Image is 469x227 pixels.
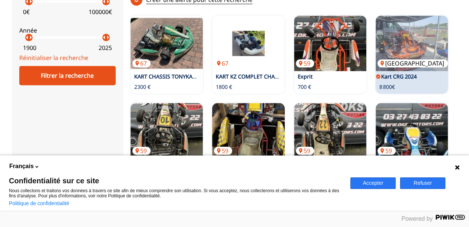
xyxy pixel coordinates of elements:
[23,8,30,16] p: 0 €
[296,59,314,67] p: 59
[103,33,112,42] p: arrow_right
[377,147,396,155] p: 59
[19,54,88,62] a: Réinitialiser la recherche
[379,83,395,91] p: 8 800€
[376,16,448,71] a: Kart CRG 2024[GEOGRAPHIC_DATA]
[350,177,396,189] button: Accepter
[99,44,112,52] p: 2025
[212,16,284,71] img: KART KZ COMPLET CHASSIS HAASE + MOTEUR PAVESI
[381,73,417,80] a: Kart CRG 2024
[89,8,112,16] p: 100000 €
[100,33,109,42] p: arrow_left
[131,103,203,158] img: Sodi
[298,73,313,80] a: Exprit
[131,16,203,71] a: KART CHASSIS TONYKART à MOTEUR IAME X3067
[216,83,232,91] p: 1800 €
[134,73,252,80] a: KART CHASSIS TONYKART à MOTEUR IAME X30
[212,103,284,158] img: PCR
[131,16,203,71] img: KART CHASSIS TONYKART à MOTEUR IAME X30
[376,103,448,158] a: Exprit59
[134,83,151,91] p: 2300 €
[294,16,366,71] img: Exprit
[212,103,284,158] a: PCR59
[377,59,448,67] p: [GEOGRAPHIC_DATA]
[9,177,341,184] span: Confidentialité sur ce site
[132,59,151,67] p: 67
[214,147,232,155] p: 59
[294,103,366,158] img: Sodi
[294,103,366,158] a: Sodi59
[216,73,376,80] a: KART KZ COMPLET CHASSIS [PERSON_NAME] + MOTEUR PAVESI
[212,16,284,71] a: KART KZ COMPLET CHASSIS HAASE + MOTEUR PAVESI67
[376,16,448,71] img: Kart CRG 2024
[19,66,116,85] div: Filtrer la recherche
[23,33,32,42] p: arrow_left
[131,103,203,158] a: Sodi59
[23,44,36,52] p: 1900
[298,83,311,91] p: 700 €
[296,147,314,155] p: 59
[19,26,116,34] p: Année
[400,177,445,189] button: Refuser
[132,147,151,155] p: 59
[402,216,433,222] span: Powered by
[9,162,34,170] span: Français
[376,103,448,158] img: Exprit
[26,33,35,42] p: arrow_right
[214,59,232,67] p: 67
[294,16,366,71] a: Exprit59
[9,200,69,206] a: Politique de confidentialité
[9,188,341,198] p: Nous collectons et traitons vos données à travers ce site afin de mieux comprendre son utilisatio...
